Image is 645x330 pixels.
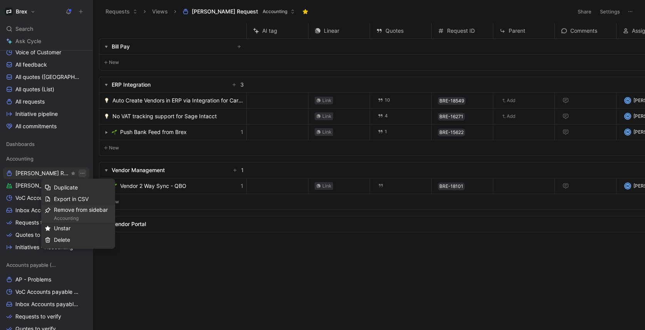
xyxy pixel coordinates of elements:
[54,214,112,222] div: Accounting
[54,196,89,202] span: Export in CSV
[54,225,70,231] span: Unstar
[54,184,78,191] span: Duplicate
[54,205,112,222] div: Remove from sidebar
[54,236,70,243] span: Delete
